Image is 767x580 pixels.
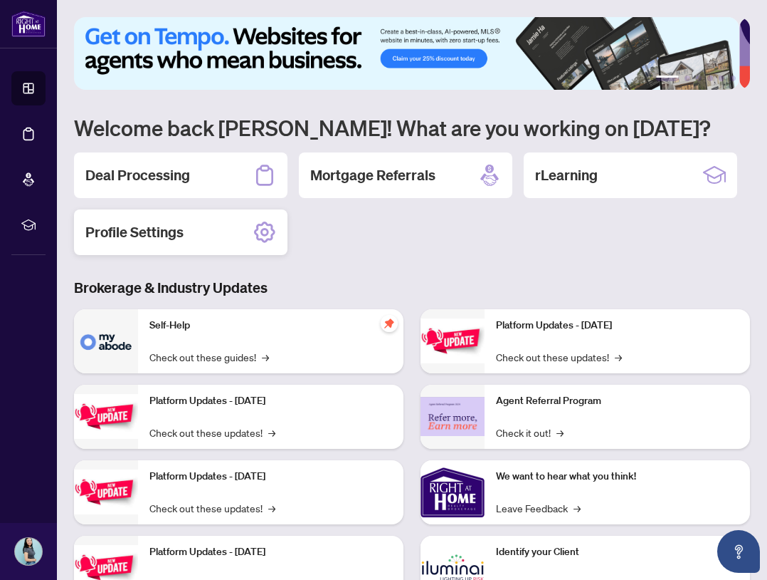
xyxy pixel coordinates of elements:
a: Leave Feedback→ [496,500,581,516]
img: Agent Referral Program [420,397,485,436]
span: → [573,500,581,516]
span: → [262,349,269,365]
p: Identify your Client [496,544,739,560]
button: 5 [719,76,724,81]
p: We want to hear what you think! [496,469,739,485]
a: Check out these updates!→ [496,349,622,365]
a: Check out these updates!→ [149,500,275,516]
h3: Brokerage & Industry Updates [74,278,750,298]
img: logo [11,11,46,37]
p: Platform Updates - [DATE] [496,318,739,333]
button: 1 [656,76,679,81]
img: Slide 0 [74,17,739,90]
img: Profile Icon [15,538,42,565]
a: Check out these guides!→ [149,349,269,365]
button: 2 [684,76,690,81]
img: Platform Updates - September 16, 2025 [74,394,138,439]
p: Platform Updates - [DATE] [149,469,392,485]
button: 3 [696,76,702,81]
h1: Welcome back [PERSON_NAME]! What are you working on [DATE]? [74,114,750,141]
span: → [615,349,622,365]
a: Check out these updates!→ [149,425,275,440]
button: Open asap [717,530,760,573]
h2: rLearning [535,165,598,185]
p: Self-Help [149,318,392,333]
img: Platform Updates - July 21, 2025 [74,470,138,514]
span: → [556,425,564,440]
a: Check it out!→ [496,425,564,440]
span: → [268,500,275,516]
h2: Profile Settings [85,222,184,242]
img: Platform Updates - June 23, 2025 [420,319,485,363]
p: Platform Updates - [DATE] [149,393,392,409]
p: Platform Updates - [DATE] [149,544,392,560]
button: 6 [730,76,736,81]
p: Agent Referral Program [496,393,739,409]
h2: Mortgage Referrals [310,165,435,185]
span: pushpin [381,315,398,332]
button: 4 [707,76,713,81]
img: We want to hear what you think! [420,460,485,524]
h2: Deal Processing [85,165,190,185]
img: Self-Help [74,309,138,373]
span: → [268,425,275,440]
